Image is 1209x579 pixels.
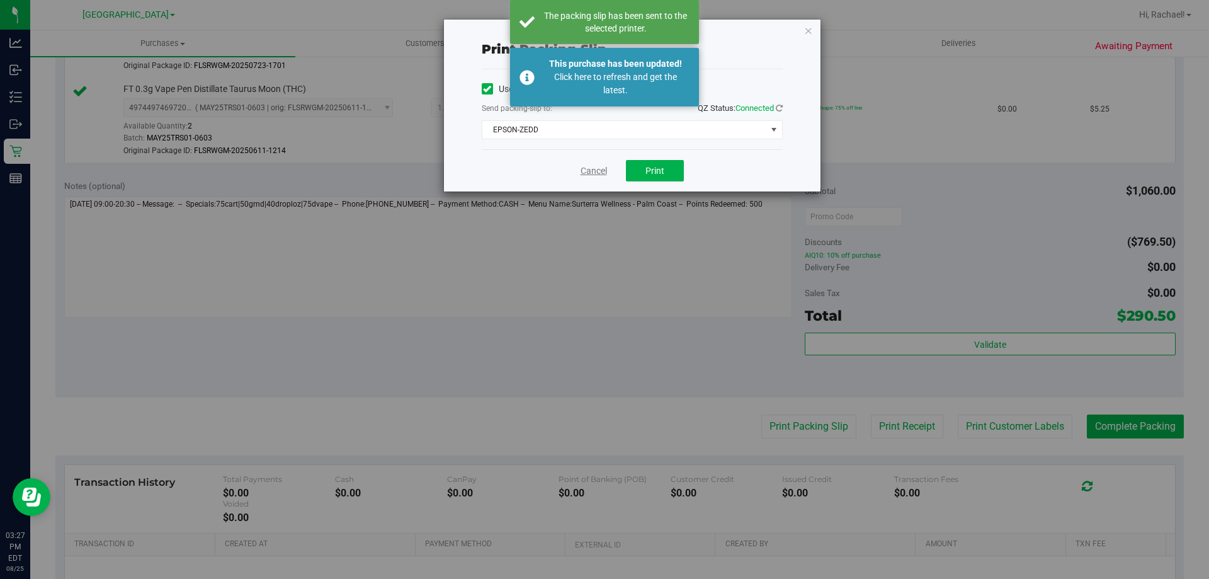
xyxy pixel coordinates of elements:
div: Click here to refresh and get the latest. [542,71,690,97]
label: Send packing-slip to: [482,103,552,114]
label: Use network devices [482,83,578,96]
span: Print [645,166,664,176]
iframe: Resource center [13,478,50,516]
button: Print [626,160,684,181]
span: select [766,121,781,139]
span: QZ Status: [698,103,783,113]
div: The packing slip has been sent to the selected printer. [542,9,690,35]
span: Print packing-slip [482,42,606,57]
div: This purchase has been updated! [542,57,690,71]
span: EPSON-ZEDD [482,121,766,139]
a: Cancel [581,164,607,178]
span: Connected [735,103,774,113]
